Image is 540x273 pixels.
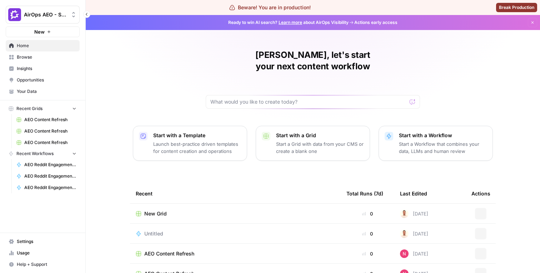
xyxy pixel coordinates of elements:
[229,4,311,11] div: Beware! You are in production!
[13,159,80,170] a: AEO Reddit Engagement - Fork
[379,126,493,161] button: Start with a WorkflowStart a Workflow that combines your data, LLMs and human review
[153,140,241,155] p: Launch best-practice driven templates for content creation and operations
[24,116,76,123] span: AEO Content Refresh
[6,236,80,247] a: Settings
[136,210,335,217] a: New Grid
[6,259,80,270] button: Help + Support
[144,230,163,237] span: Untitled
[228,19,349,26] span: Ready to win AI search? about AirOps Visibility
[17,250,76,256] span: Usage
[400,229,409,238] img: n02y6dxk2kpdk487jkjae1zkvp35
[24,173,76,179] span: AEO Reddit Engagement - Fork
[6,40,80,51] a: Home
[6,86,80,97] a: Your Data
[17,238,76,245] span: Settings
[400,249,428,258] div: [DATE]
[13,137,80,148] a: AEO Content Refresh
[499,4,534,11] span: Break Production
[256,126,370,161] button: Start with a GridStart a Grid with data from your CMS or create a blank one
[346,250,389,257] div: 0
[496,3,537,12] button: Break Production
[210,98,407,105] input: What would you like to create today?
[144,210,167,217] span: New Grid
[6,103,80,114] button: Recent Grids
[346,210,389,217] div: 0
[16,105,42,112] span: Recent Grids
[17,261,76,268] span: Help + Support
[24,184,76,191] span: AEO Reddit Engagement - Fork
[471,184,490,203] div: Actions
[399,140,487,155] p: Start a Workflow that combines your data, LLMs and human review
[13,170,80,182] a: AEO Reddit Engagement - Fork
[354,19,397,26] span: Actions early access
[276,132,364,139] p: Start with a Grid
[17,77,76,83] span: Opportunities
[346,230,389,237] div: 0
[6,74,80,86] a: Opportunities
[6,6,80,24] button: Workspace: AirOps AEO - Single Brand (Gong)
[6,63,80,74] a: Insights
[136,230,335,237] a: Untitled
[24,128,76,134] span: AEO Content Refresh
[6,148,80,159] button: Recent Workflows
[17,54,76,60] span: Browse
[400,209,428,218] div: [DATE]
[17,65,76,72] span: Insights
[400,249,409,258] img: fopa3c0x52at9xxul9zbduzf8hu4
[400,229,428,238] div: [DATE]
[136,250,335,257] a: AEO Content Refresh
[17,88,76,95] span: Your Data
[279,20,302,25] a: Learn more
[153,132,241,139] p: Start with a Template
[400,209,409,218] img: n02y6dxk2kpdk487jkjae1zkvp35
[34,28,45,35] span: New
[13,114,80,125] a: AEO Content Refresh
[6,26,80,37] button: New
[133,126,247,161] button: Start with a TemplateLaunch best-practice driven templates for content creation and operations
[136,184,335,203] div: Recent
[24,11,67,18] span: AirOps AEO - Single Brand (Gong)
[24,139,76,146] span: AEO Content Refresh
[17,43,76,49] span: Home
[16,150,54,157] span: Recent Workflows
[399,132,487,139] p: Start with a Workflow
[206,49,420,72] h1: [PERSON_NAME], let's start your next content workflow
[24,162,76,168] span: AEO Reddit Engagement - Fork
[6,51,80,63] a: Browse
[400,184,427,203] div: Last Edited
[13,182,80,193] a: AEO Reddit Engagement - Fork
[346,184,383,203] div: Total Runs (7d)
[144,250,194,257] span: AEO Content Refresh
[13,125,80,137] a: AEO Content Refresh
[8,8,21,21] img: AirOps AEO - Single Brand (Gong) Logo
[276,140,364,155] p: Start a Grid with data from your CMS or create a blank one
[6,247,80,259] a: Usage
